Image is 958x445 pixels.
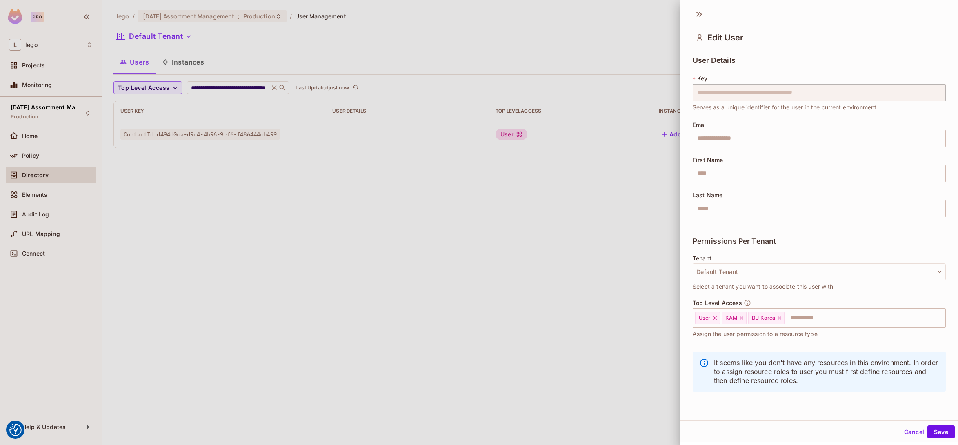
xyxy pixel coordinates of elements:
[693,122,708,128] span: Email
[9,424,22,436] img: Revisit consent button
[707,33,743,42] span: Edit User
[714,358,939,385] p: It seems like you don't have any resources in this environment. In order to assign resource roles...
[697,75,707,82] span: Key
[748,312,785,324] div: BU Korea
[9,424,22,436] button: Consent Preferences
[693,329,818,338] span: Assign the user permission to a resource type
[693,56,736,65] span: User Details
[722,312,747,324] div: KAM
[693,192,722,198] span: Last Name
[941,317,943,318] button: Open
[693,103,878,112] span: Serves as a unique identifier for the user in the current environment.
[693,282,835,291] span: Select a tenant you want to associate this user with.
[693,237,776,245] span: Permissions Per Tenant
[695,312,720,324] div: User
[901,425,927,438] button: Cancel
[693,157,723,163] span: First Name
[699,315,711,321] span: User
[752,315,775,321] span: BU Korea
[927,425,955,438] button: Save
[693,255,711,262] span: Tenant
[693,263,946,280] button: Default Tenant
[725,315,737,321] span: KAM
[693,300,742,306] span: Top Level Access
